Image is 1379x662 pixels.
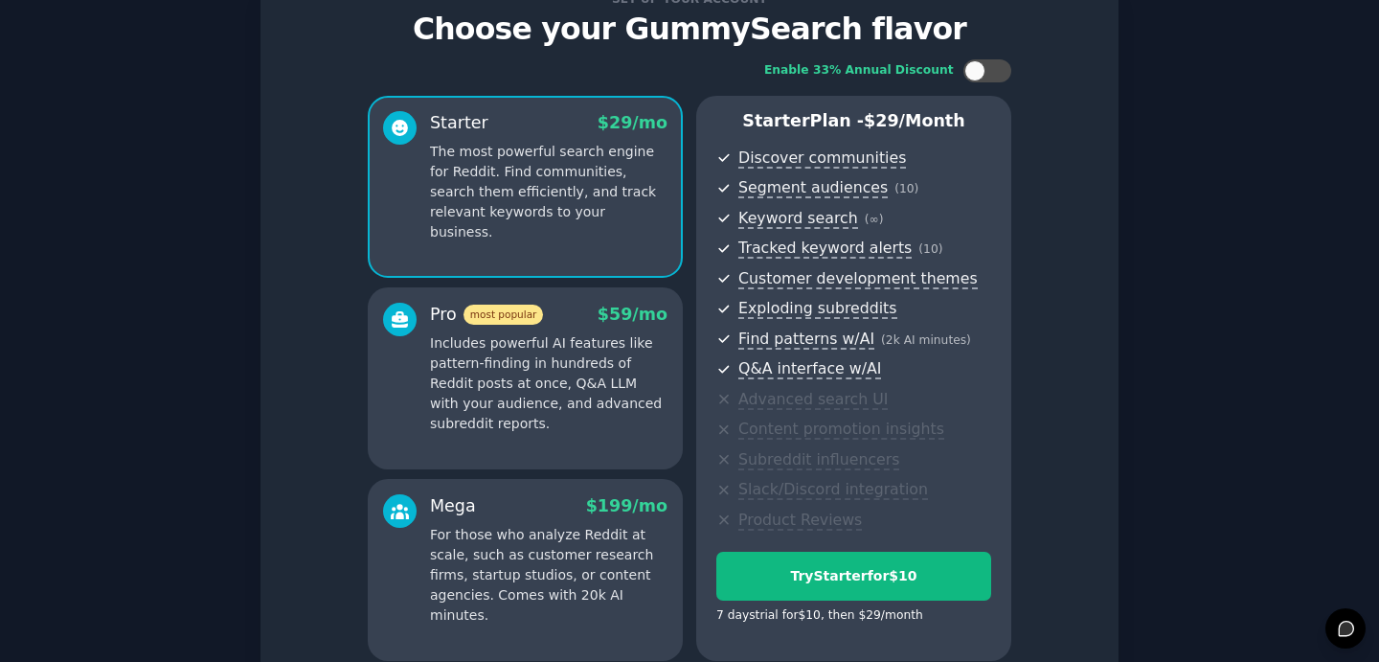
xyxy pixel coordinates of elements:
span: $ 59 /mo [598,305,667,324]
div: Mega [430,494,476,518]
span: Advanced search UI [738,390,888,410]
div: Starter [430,111,488,135]
span: Customer development themes [738,269,978,289]
span: Discover communities [738,148,906,169]
button: TryStarterfor$10 [716,552,991,601]
span: Product Reviews [738,511,862,531]
p: The most powerful search engine for Reddit. Find communities, search them efficiently, and track ... [430,142,667,242]
div: Pro [430,303,543,327]
div: 7 days trial for $10 , then $ 29 /month [716,607,923,625]
span: Exploding subreddits [738,299,896,319]
p: Choose your GummySearch flavor [281,12,1098,46]
div: Enable 33% Annual Discount [764,62,954,80]
span: ( ∞ ) [865,213,884,226]
span: ( 2k AI minutes ) [881,333,971,347]
span: Find patterns w/AI [738,330,874,350]
span: $ 199 /mo [586,496,667,515]
span: most popular [463,305,544,325]
span: Tracked keyword alerts [738,239,912,259]
p: Includes powerful AI features like pattern-finding in hundreds of Reddit posts at once, Q&A LLM w... [430,333,667,434]
span: $ 29 /mo [598,113,667,132]
span: Subreddit influencers [738,450,899,470]
span: $ 29 /month [864,111,965,130]
p: For those who analyze Reddit at scale, such as customer research firms, startup studios, or conte... [430,525,667,626]
span: Q&A interface w/AI [738,359,881,379]
span: ( 10 ) [894,182,918,195]
span: Keyword search [738,209,858,229]
span: Segment audiences [738,178,888,198]
div: Try Starter for $10 [717,566,990,586]
span: ( 10 ) [918,242,942,256]
p: Starter Plan - [716,109,991,133]
span: Slack/Discord integration [738,480,928,500]
span: Content promotion insights [738,420,944,440]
